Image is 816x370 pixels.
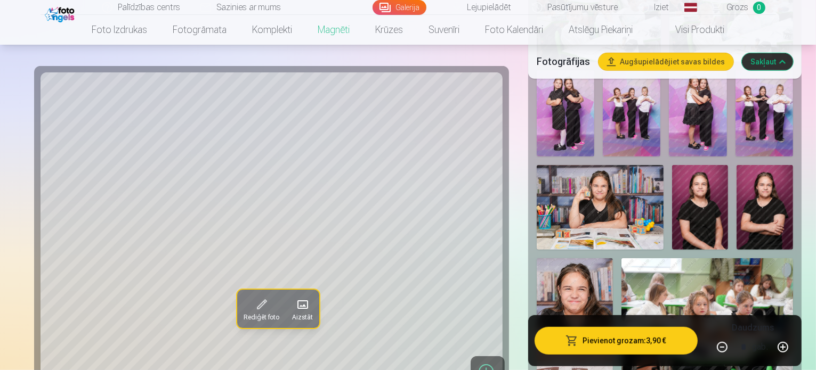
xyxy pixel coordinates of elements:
[537,54,590,69] h5: Fotogrāfijas
[285,290,318,328] button: Aizstāt
[416,15,472,45] a: Suvenīri
[160,15,239,45] a: Fotogrāmata
[535,326,698,354] button: Pievienot grozam:3,90 €
[239,15,305,45] a: Komplekti
[362,15,416,45] a: Krūzes
[45,4,77,22] img: /fa1
[753,2,765,14] span: 0
[727,1,749,14] span: Grozs
[752,334,768,359] div: gab.
[243,314,278,322] span: Rediģēt foto
[291,314,312,322] span: Aizstāt
[556,15,645,45] a: Atslēgu piekariņi
[305,15,362,45] a: Magnēti
[732,321,774,334] h5: Daudzums
[742,53,793,70] button: Sakļaut
[472,15,556,45] a: Foto kalendāri
[79,15,160,45] a: Foto izdrukas
[645,15,737,45] a: Visi produkti
[236,290,285,328] button: Rediģēt foto
[599,53,733,70] button: Augšupielādējiet savas bildes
